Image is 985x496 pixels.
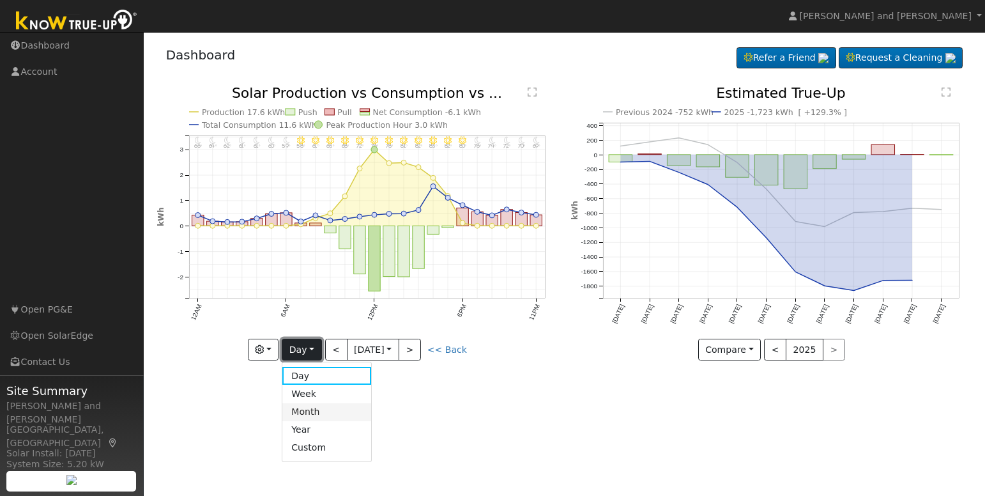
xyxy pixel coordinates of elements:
[581,268,597,275] text: -1600
[910,278,915,283] circle: onclick=""
[239,136,245,144] i: 3AM - Clear
[942,87,951,97] text: 
[202,107,285,117] text: Production 17.6 kWh
[6,447,137,460] div: Solar Install: [DATE]
[584,210,597,217] text: -800
[280,144,292,149] p: 59°
[282,385,371,403] a: Week
[584,180,597,187] text: -400
[328,211,333,216] circle: onclick=""
[445,196,450,201] circle: onclick=""
[459,136,466,144] i: 6PM - Clear
[504,136,510,144] i: 9PM - Clear
[471,144,484,149] p: 76°
[6,382,137,399] span: Site Summary
[206,144,218,149] p: 64°
[354,144,366,149] p: 72°
[647,139,652,144] circle: onclick=""
[210,136,216,144] i: 1AM - Clear
[6,399,137,426] div: [PERSON_NAME] and [PERSON_NAME]
[224,224,229,229] circle: onclick=""
[533,136,540,144] i: 11PM - MostlyClear
[533,212,538,217] circle: onclick=""
[254,216,259,221] circle: onclick=""
[6,423,137,450] div: [GEOGRAPHIC_DATA], [GEOGRAPHIC_DATA]
[696,155,720,167] rect: onclick=""
[369,226,380,291] rect: onclick=""
[843,155,866,159] rect: onclick=""
[726,155,749,177] rect: onclick=""
[265,144,277,149] p: 60°
[195,136,201,144] i: 12AM - Clear
[581,283,597,290] text: -1800
[328,218,333,223] circle: onclick=""
[206,221,218,226] rect: onclick=""
[903,303,917,324] text: [DATE]
[698,303,713,324] text: [DATE]
[881,209,886,214] circle: onclick=""
[66,475,77,485] img: retrieve
[706,143,711,148] circle: onclick=""
[618,160,623,165] circle: onclick=""
[698,339,761,360] button: Compare
[354,226,365,274] rect: onclick=""
[519,210,524,215] circle: onclick=""
[282,439,371,457] a: Custom
[232,85,502,101] text: Solar Production vs Consumption vs ...
[427,345,467,355] a: << Back
[309,144,321,149] p: 61°
[398,144,410,149] p: 81°
[528,304,541,322] text: 11PM
[530,144,542,149] p: 69°
[584,195,597,202] text: -600
[504,224,509,229] circle: onclick=""
[728,303,742,324] text: [DATE]
[298,107,317,117] text: Push
[337,107,351,117] text: Pull
[427,144,439,149] p: 83°
[793,219,798,224] circle: onclick=""
[431,184,436,189] circle: onclick=""
[366,304,379,322] text: 12PM
[398,226,409,277] rect: onclick=""
[401,160,406,166] circle: onclick=""
[519,136,525,144] i: 10PM - Clear
[570,201,579,221] text: kWh
[221,222,233,226] rect: onclick=""
[584,166,597,173] text: -200
[445,194,450,199] circle: onclick=""
[784,155,807,189] rect: onclick=""
[370,136,378,144] i: 12PM - Clear
[851,288,857,293] circle: onclick=""
[313,216,318,221] circle: onclick=""
[413,144,425,149] p: 82°
[640,303,655,324] text: [DATE]
[932,303,947,324] text: [DATE]
[357,166,362,171] circle: onclick=""
[282,339,321,360] button: Day
[239,224,244,229] circle: onclick=""
[416,165,421,170] circle: onclick=""
[530,215,542,226] rect: onclick=""
[501,144,513,149] p: 72°
[586,122,597,129] text: 400
[581,239,597,246] text: -1200
[195,213,200,218] circle: onclick=""
[179,197,183,204] text: 1
[189,304,202,322] text: 12AM
[347,339,399,360] button: [DATE]
[313,213,318,218] circle: onclick=""
[157,208,165,227] text: kWh
[475,210,480,215] circle: onclick=""
[616,107,714,117] text: Previous 2024 -752 kWh
[383,226,395,277] rect: onclick=""
[250,219,262,226] rect: onclick=""
[676,136,682,141] circle: onclick=""
[871,144,895,155] rect: onclick=""
[533,224,538,229] circle: onclick=""
[586,137,597,144] text: 200
[706,182,711,187] circle: onclick=""
[489,224,494,229] circle: onclick=""
[442,144,454,149] p: 82°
